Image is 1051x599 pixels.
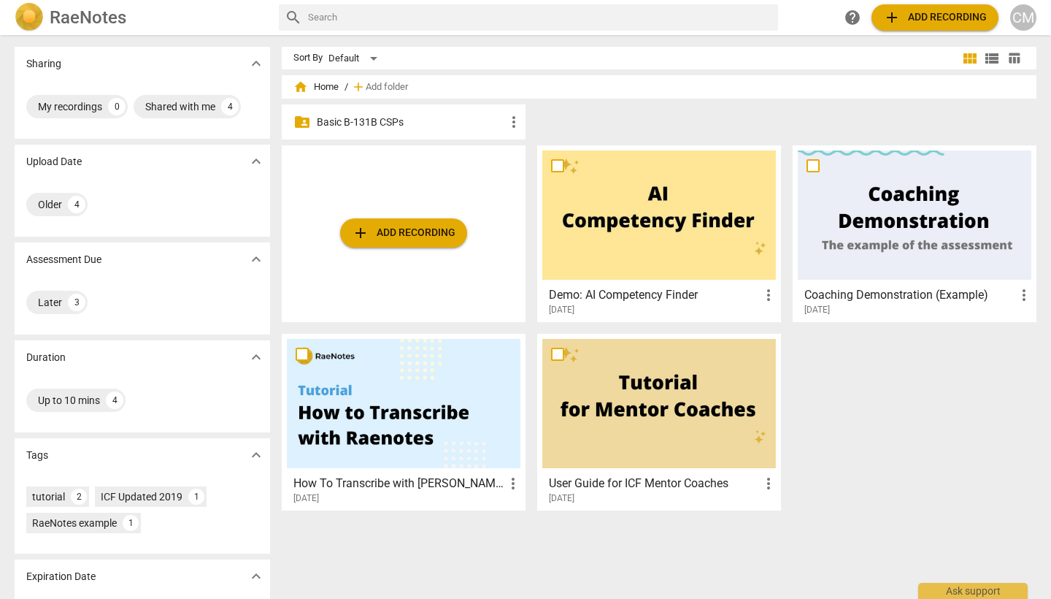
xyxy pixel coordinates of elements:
span: expand_more [247,348,265,366]
span: home [293,80,308,94]
span: Add recording [883,9,987,26]
span: [DATE] [293,492,319,505]
div: Sort By [293,53,323,64]
button: CM [1010,4,1036,31]
div: 2 [71,489,87,505]
span: expand_more [247,568,265,585]
div: 4 [221,98,239,115]
button: Show more [245,565,267,587]
a: LogoRaeNotes [15,3,267,32]
a: Coaching Demonstration (Example)[DATE] [798,150,1031,316]
span: expand_more [247,55,265,72]
a: User Guide for ICF Mentor Coaches[DATE] [542,339,776,504]
button: Show more [245,248,267,270]
h2: RaeNotes [50,7,126,28]
button: Show more [245,346,267,368]
span: view_module [961,50,979,67]
span: table_chart [1007,51,1021,65]
img: Logo [15,3,44,32]
p: Sharing [26,56,61,72]
button: Tile view [959,47,981,69]
div: Up to 10 mins [38,393,100,408]
span: view_list [983,50,1001,67]
span: expand_more [247,153,265,170]
span: more_vert [760,286,777,304]
span: [DATE] [549,304,574,316]
h3: Demo: AI Competency Finder [549,286,760,304]
span: search [285,9,302,26]
div: Ask support [918,583,1028,599]
div: 1 [123,515,139,531]
p: Expiration Date [26,569,96,584]
button: List view [981,47,1003,69]
span: / [344,82,348,93]
p: Assessment Due [26,252,101,267]
p: Duration [26,350,66,365]
span: more_vert [504,475,522,492]
span: [DATE] [549,492,574,505]
h3: User Guide for ICF Mentor Coaches [549,475,760,492]
input: Search [308,6,772,29]
h3: Coaching Demonstration (Example) [804,286,1015,304]
div: tutorial [32,489,65,504]
div: 0 [108,98,126,115]
button: Upload [871,4,998,31]
a: Help [839,4,866,31]
p: Upload Date [26,154,82,169]
div: 1 [188,489,204,505]
span: more_vert [505,113,523,131]
span: expand_more [247,446,265,464]
span: folder_shared [293,113,311,131]
span: [DATE] [804,304,830,316]
div: 3 [68,294,85,311]
h3: How To Transcribe with RaeNotes [293,475,504,492]
div: 4 [106,392,123,409]
span: add [352,224,369,242]
div: ICF Updated 2019 [101,489,182,504]
span: help [844,9,861,26]
a: Demo: AI Competency Finder[DATE] [542,150,776,316]
span: more_vert [1015,286,1033,304]
p: Basic B-131B CSPs [317,115,505,130]
span: Add folder [366,82,408,93]
div: Shared with me [145,99,215,114]
p: Tags [26,448,48,463]
div: My recordings [38,99,102,114]
button: Show more [245,53,267,75]
a: How To Transcribe with [PERSON_NAME][DATE] [287,339,520,504]
div: Older [38,197,62,212]
div: Later [38,295,62,310]
span: more_vert [760,475,777,492]
span: expand_more [247,251,265,268]
div: Default [328,47,382,70]
span: add [883,9,901,26]
span: add [351,80,366,94]
button: Show more [245,150,267,172]
button: Upload [340,218,467,248]
div: RaeNotes example [32,516,117,530]
span: Add recording [352,224,455,242]
span: Home [293,80,339,94]
button: Table view [1003,47,1025,69]
div: 4 [68,196,85,213]
button: Show more [245,444,267,466]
